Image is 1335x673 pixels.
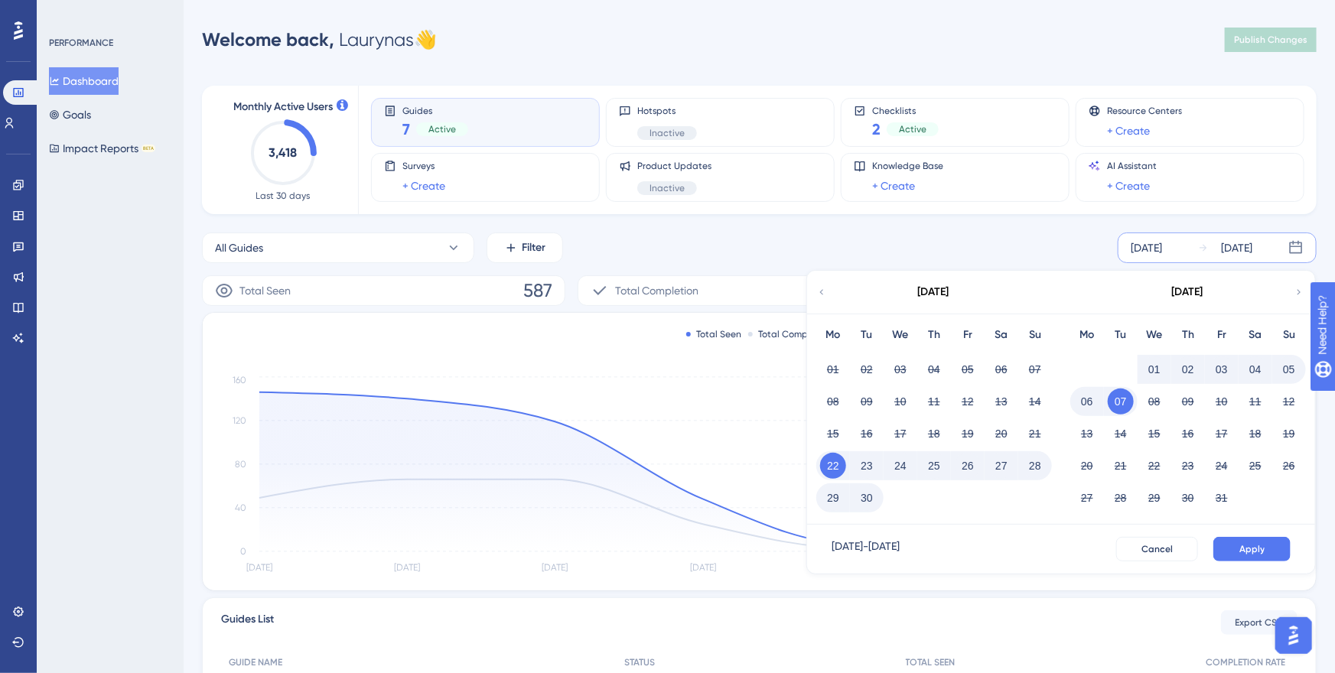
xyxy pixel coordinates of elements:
button: 22 [820,453,846,479]
button: 17 [887,421,913,447]
div: Su [1018,326,1052,344]
button: 22 [1141,453,1167,479]
a: + Create [1107,177,1150,195]
tspan: [DATE] [246,563,272,574]
button: 13 [988,389,1014,415]
div: Sa [1239,326,1272,344]
button: 26 [955,453,981,479]
a: + Create [1107,122,1150,140]
tspan: [DATE] [394,563,420,574]
button: 21 [1108,453,1134,479]
span: Publish Changes [1234,34,1307,46]
div: BETA [142,145,155,152]
span: Export CSV [1236,616,1284,629]
div: Su [1272,326,1306,344]
span: Guides List [221,610,274,635]
span: COMPLETION RATE [1206,656,1285,668]
button: 04 [1242,356,1268,382]
button: 10 [887,389,913,415]
div: Th [917,326,951,344]
button: 15 [1141,421,1167,447]
button: 02 [854,356,880,382]
span: Resource Centers [1107,105,1182,117]
button: 09 [1175,389,1201,415]
button: 23 [1175,453,1201,479]
button: 04 [921,356,947,382]
tspan: 80 [235,459,246,470]
button: Publish Changes [1225,28,1317,52]
tspan: 40 [235,502,246,513]
button: Impact ReportsBETA [49,135,155,162]
a: + Create [872,177,915,195]
button: 06 [988,356,1014,382]
button: 30 [1175,485,1201,511]
button: 12 [1276,389,1302,415]
button: 31 [1209,485,1235,511]
button: 10 [1209,389,1235,415]
button: 20 [988,421,1014,447]
button: 27 [1074,485,1100,511]
span: Need Help? [36,4,96,22]
tspan: 0 [240,546,246,557]
button: 26 [1276,453,1302,479]
button: 09 [854,389,880,415]
button: 28 [1108,485,1134,511]
button: 11 [1242,389,1268,415]
span: TOTAL SEEN [906,656,956,668]
button: 27 [988,453,1014,479]
div: Mo [816,326,850,344]
button: 20 [1074,453,1100,479]
span: Welcome back, [202,28,334,50]
span: Total Seen [239,281,291,300]
tspan: 120 [233,415,246,426]
button: Apply [1213,537,1291,561]
div: Fr [951,326,985,344]
button: 12 [955,389,981,415]
tspan: [DATE] [690,563,716,574]
div: Total Completion [748,328,833,340]
button: 13 [1074,421,1100,447]
span: Inactive [650,182,685,194]
div: We [1138,326,1171,344]
div: Sa [985,326,1018,344]
span: Inactive [650,127,685,139]
button: 07 [1022,356,1048,382]
button: 03 [1209,356,1235,382]
button: 23 [854,453,880,479]
div: Tu [1104,326,1138,344]
a: + Create [402,177,445,195]
button: 18 [921,421,947,447]
span: Checklists [872,105,939,115]
div: [DATE] [1221,239,1252,257]
span: Active [428,123,456,135]
span: Surveys [402,160,445,172]
button: All Guides [202,232,474,263]
tspan: 160 [233,376,246,386]
button: 08 [820,389,846,415]
button: 21 [1022,421,1048,447]
span: STATUS [624,656,655,668]
button: 17 [1209,421,1235,447]
button: 29 [1141,485,1167,511]
div: Total Seen [686,328,742,340]
iframe: UserGuiding AI Assistant Launcher [1271,613,1317,658]
span: 2 [872,119,881,140]
span: 587 [523,278,552,303]
button: 29 [820,485,846,511]
span: Apply [1239,543,1265,555]
div: Laurynas 👋 [202,28,437,52]
span: Total Completion [615,281,698,300]
span: 7 [402,119,410,140]
button: 28 [1022,453,1048,479]
div: [DATE] [1172,283,1203,301]
button: 25 [1242,453,1268,479]
button: 24 [1209,453,1235,479]
div: Mo [1070,326,1104,344]
button: 01 [1141,356,1167,382]
button: 16 [854,421,880,447]
button: 19 [955,421,981,447]
span: Product Updates [637,160,711,172]
button: 11 [921,389,947,415]
button: 25 [921,453,947,479]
